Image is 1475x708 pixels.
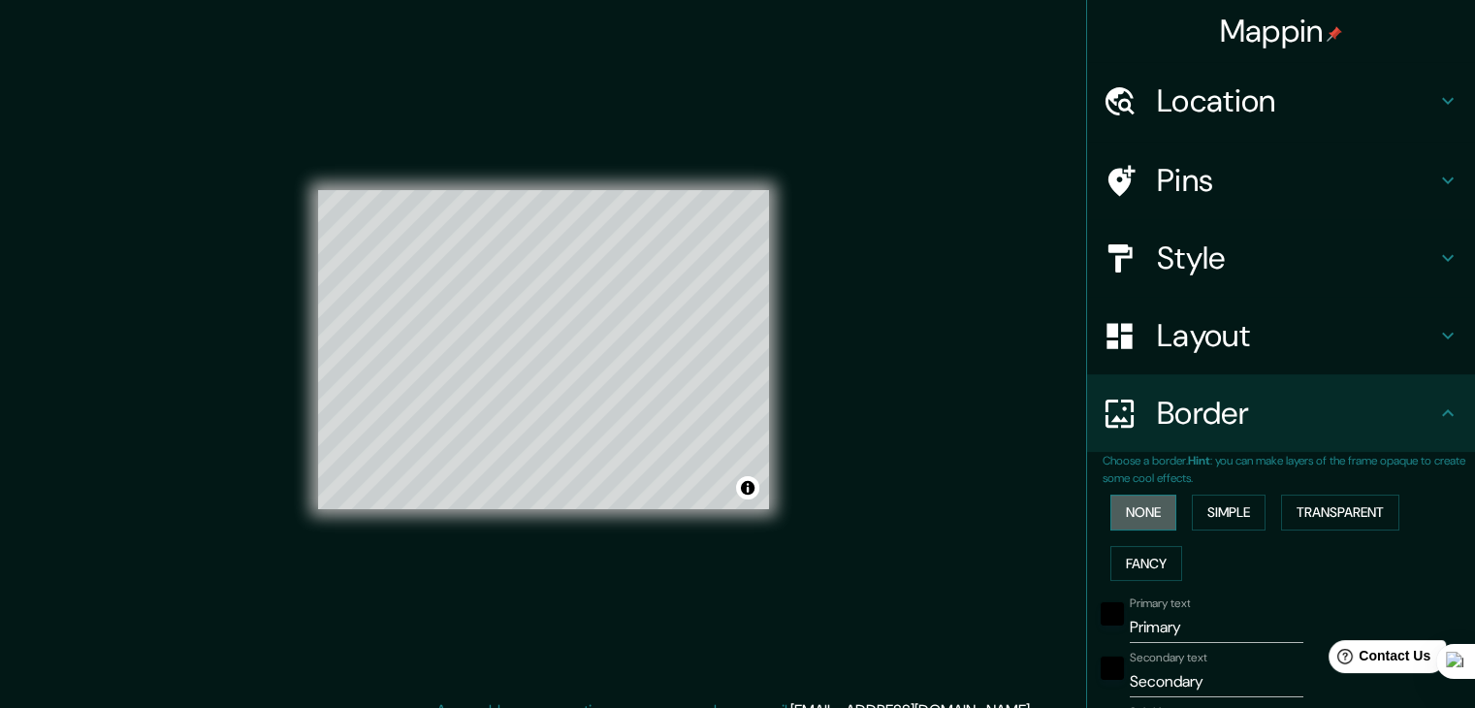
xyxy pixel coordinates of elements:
button: Transparent [1281,495,1399,531]
img: pin-icon.png [1327,26,1342,42]
iframe: Help widget launcher [1302,632,1454,687]
h4: Pins [1157,161,1436,200]
div: Style [1087,219,1475,297]
button: Toggle attribution [736,476,759,499]
h4: Location [1157,81,1436,120]
label: Secondary text [1130,650,1207,666]
p: Choose a border. : you can make layers of the frame opaque to create some cool effects. [1103,452,1475,487]
h4: Border [1157,394,1436,433]
b: Hint [1188,453,1210,468]
div: Location [1087,62,1475,140]
button: None [1110,495,1176,531]
h4: Mappin [1220,12,1343,50]
h4: Style [1157,239,1436,277]
button: Simple [1192,495,1266,531]
button: Fancy [1110,546,1182,582]
div: Layout [1087,297,1475,374]
h4: Layout [1157,316,1436,355]
div: Border [1087,374,1475,452]
label: Primary text [1130,595,1190,612]
button: black [1101,602,1124,626]
div: Pins [1087,142,1475,219]
button: black [1101,657,1124,680]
